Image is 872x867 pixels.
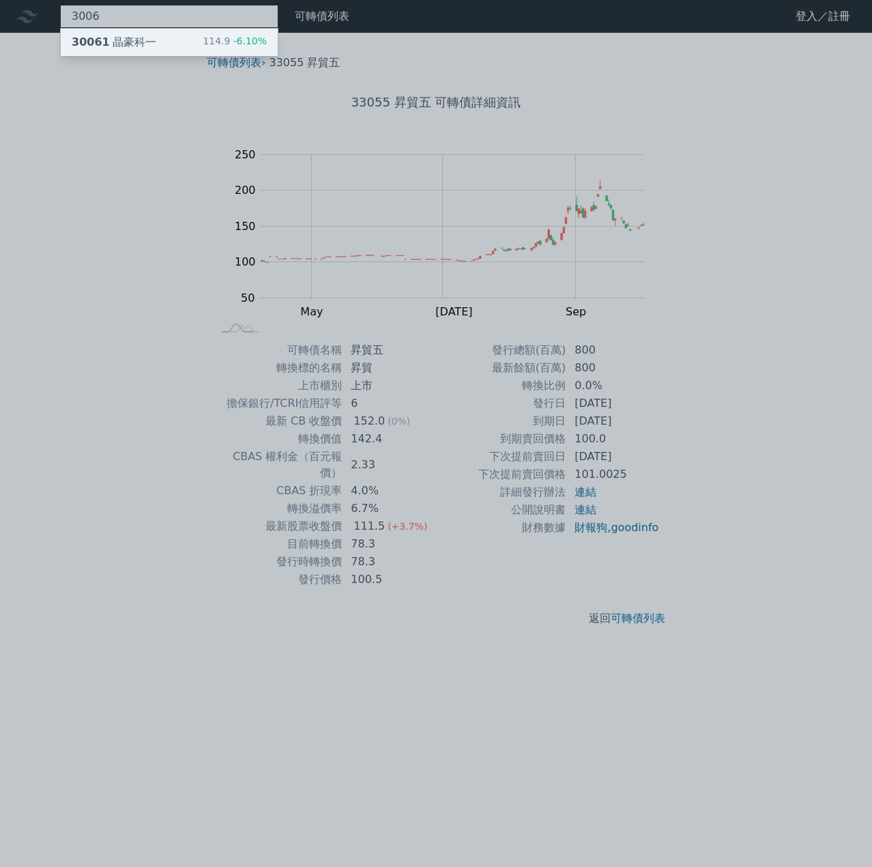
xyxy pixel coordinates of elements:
[230,35,267,46] span: -6.10%
[203,34,267,51] div: 114.9
[804,801,872,867] iframe: Chat Widget
[804,801,872,867] div: 聊天小工具
[72,35,110,48] span: 30061
[61,29,278,56] a: 30061晶豪科一 114.9-6.10%
[72,34,156,51] div: 晶豪科一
